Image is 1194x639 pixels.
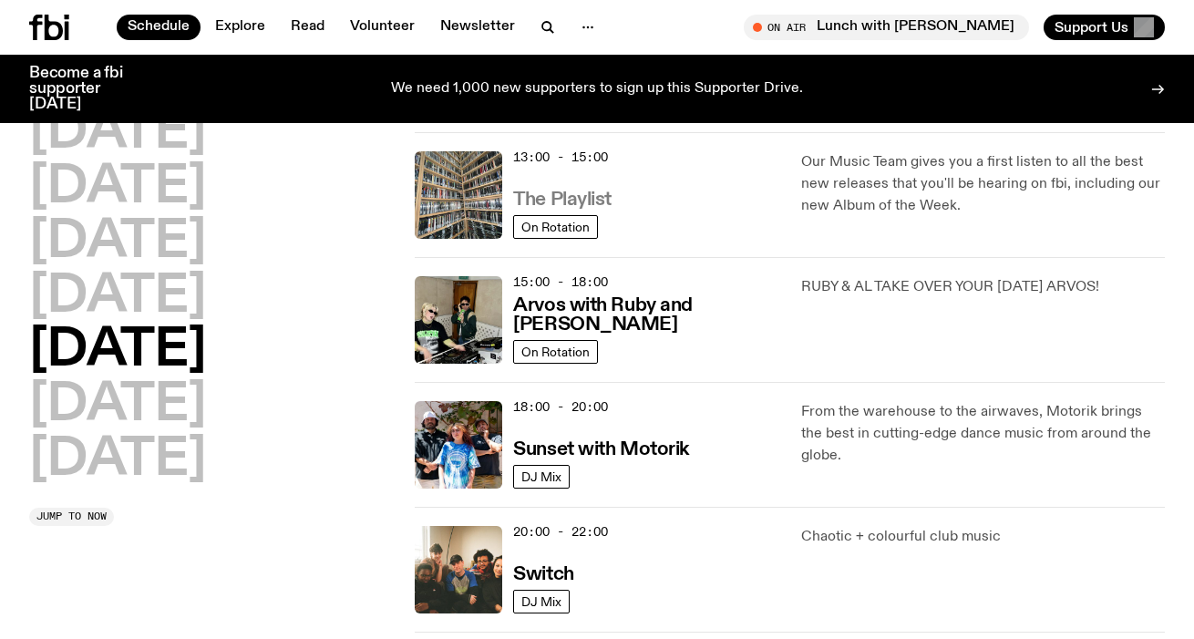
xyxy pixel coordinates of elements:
img: Andrew, Reenie, and Pat stand in a row, smiling at the camera, in dappled light with a vine leafe... [415,401,502,489]
a: Schedule [117,15,201,40]
p: From the warehouse to the airwaves, Motorik brings the best in cutting-edge dance music from arou... [801,401,1165,467]
span: On Rotation [521,345,590,358]
a: DJ Mix [513,465,570,489]
p: RUBY & AL TAKE OVER YOUR [DATE] ARVOS! [801,276,1165,298]
span: 15:00 - 18:00 [513,273,608,291]
p: Our Music Team gives you a first listen to all the best new releases that you'll be hearing on fb... [801,151,1165,217]
p: We need 1,000 new supporters to sign up this Supporter Drive. [391,81,803,98]
a: Read [280,15,335,40]
a: On Rotation [513,215,598,239]
span: Jump to now [36,511,107,521]
span: 20:00 - 22:00 [513,523,608,541]
button: [DATE] [29,272,206,323]
a: The Playlist [513,187,612,210]
button: [DATE] [29,325,206,376]
span: On Rotation [521,220,590,233]
span: DJ Mix [521,469,561,483]
span: 13:00 - 15:00 [513,149,608,166]
button: [DATE] [29,380,206,431]
span: DJ Mix [521,594,561,608]
button: [DATE] [29,217,206,268]
h3: The Playlist [513,191,612,210]
a: Explore [204,15,276,40]
a: Sunset with Motorik [513,437,689,459]
button: Support Us [1044,15,1165,40]
img: A corner shot of the fbi music library [415,151,502,239]
p: Chaotic + colourful club music [801,526,1165,548]
h3: Arvos with Ruby and [PERSON_NAME] [513,296,778,335]
img: A warm film photo of the switch team sitting close together. from left to right: Cedar, Lau, Sand... [415,526,502,613]
a: Switch [513,562,573,584]
h3: Sunset with Motorik [513,440,689,459]
h3: Switch [513,565,573,584]
a: On Rotation [513,340,598,364]
img: Ruby wears a Collarbones t shirt and pretends to play the DJ decks, Al sings into a pringles can.... [415,276,502,364]
button: [DATE] [29,162,206,213]
a: Newsletter [429,15,526,40]
span: Support Us [1055,19,1128,36]
button: [DATE] [29,435,206,486]
h3: Become a fbi supporter [DATE] [29,66,146,112]
a: Volunteer [339,15,426,40]
a: DJ Mix [513,590,570,613]
button: [DATE] [29,108,206,159]
button: On AirLunch with [PERSON_NAME] [744,15,1029,40]
a: Arvos with Ruby and [PERSON_NAME] [513,293,778,335]
span: 18:00 - 20:00 [513,398,608,416]
button: Jump to now [29,508,114,526]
